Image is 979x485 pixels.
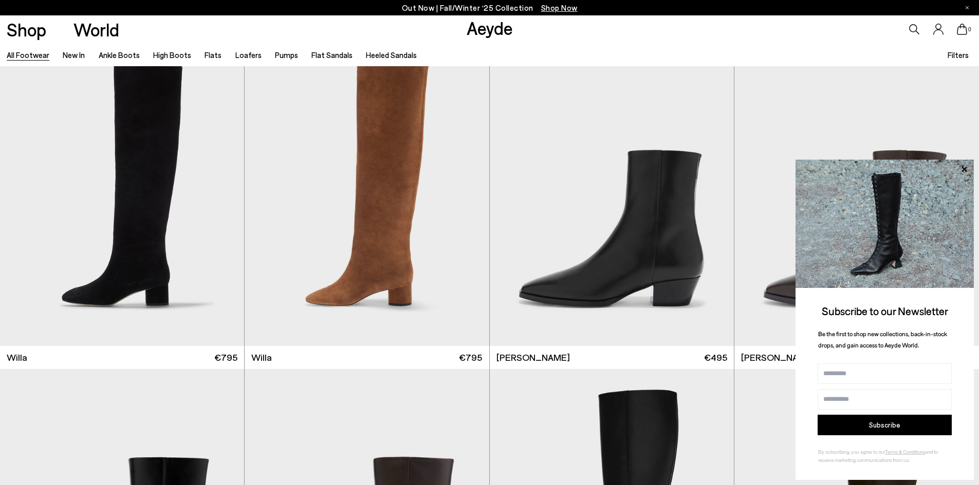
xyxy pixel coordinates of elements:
span: By subscribing, you agree to our [818,449,885,455]
a: World [73,21,119,38]
a: Shop [7,21,46,38]
a: New In [63,50,85,60]
span: [PERSON_NAME] [741,351,815,364]
button: Subscribe [818,415,952,435]
img: Baba Pointed Cowboy Boots [490,40,734,346]
a: Heeled Sandals [366,50,417,60]
span: 0 [967,27,972,32]
span: Filters [948,50,969,60]
span: Subscribe to our Newsletter [822,304,948,317]
a: [PERSON_NAME] €495 [734,346,979,369]
span: Willa [7,351,27,364]
a: Flat Sandals [311,50,353,60]
p: Out Now | Fall/Winter ‘25 Collection [402,2,578,14]
a: High Boots [153,50,191,60]
a: Willa €795 [245,346,489,369]
a: Loafers [235,50,262,60]
span: [PERSON_NAME] [496,351,570,364]
a: Pumps [275,50,298,60]
span: €795 [214,351,237,364]
img: 2a6287a1333c9a56320fd6e7b3c4a9a9.jpg [796,160,974,288]
a: Ankle Boots [99,50,140,60]
span: €495 [704,351,727,364]
span: €795 [459,351,482,364]
span: Willa [251,351,272,364]
a: Aeyde [467,17,513,38]
a: All Footwear [7,50,49,60]
span: Navigate to /collections/new-in [541,3,578,12]
a: Flats [205,50,221,60]
img: Baba Pointed Cowboy Boots [734,40,979,346]
span: Be the first to shop new collections, back-in-stock drops, and gain access to Aeyde World. [818,330,947,349]
a: [PERSON_NAME] €495 [490,346,734,369]
img: Willa Suede Knee-High Boots [245,40,489,346]
a: Terms & Conditions [885,449,925,455]
a: 0 [957,24,967,35]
